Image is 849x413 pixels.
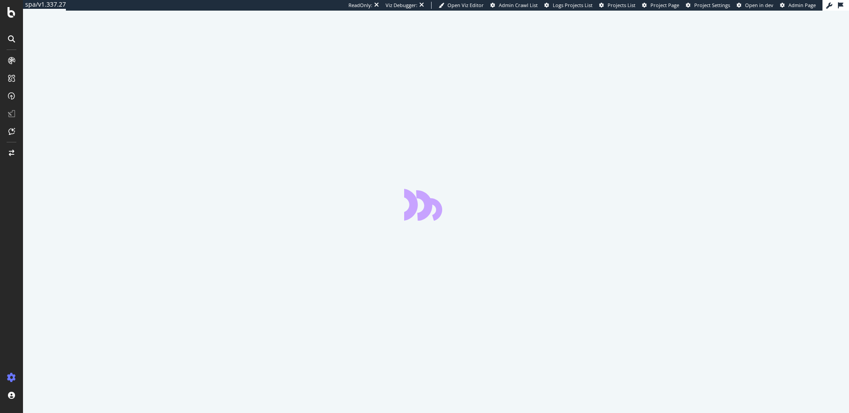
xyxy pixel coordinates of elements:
a: Open in dev [737,2,773,9]
a: Projects List [599,2,635,9]
div: Viz Debugger: [386,2,417,9]
span: Projects List [608,2,635,8]
div: ReadOnly: [348,2,372,9]
span: Project Settings [694,2,730,8]
a: Project Settings [686,2,730,9]
span: Open in dev [745,2,773,8]
a: Project Page [642,2,679,9]
a: Admin Crawl List [490,2,538,9]
span: Logs Projects List [553,2,593,8]
a: Admin Page [780,2,816,9]
span: Admin Page [788,2,816,8]
div: animation [404,189,468,221]
a: Logs Projects List [544,2,593,9]
span: Admin Crawl List [499,2,538,8]
span: Open Viz Editor [447,2,484,8]
a: Open Viz Editor [439,2,484,9]
span: Project Page [650,2,679,8]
